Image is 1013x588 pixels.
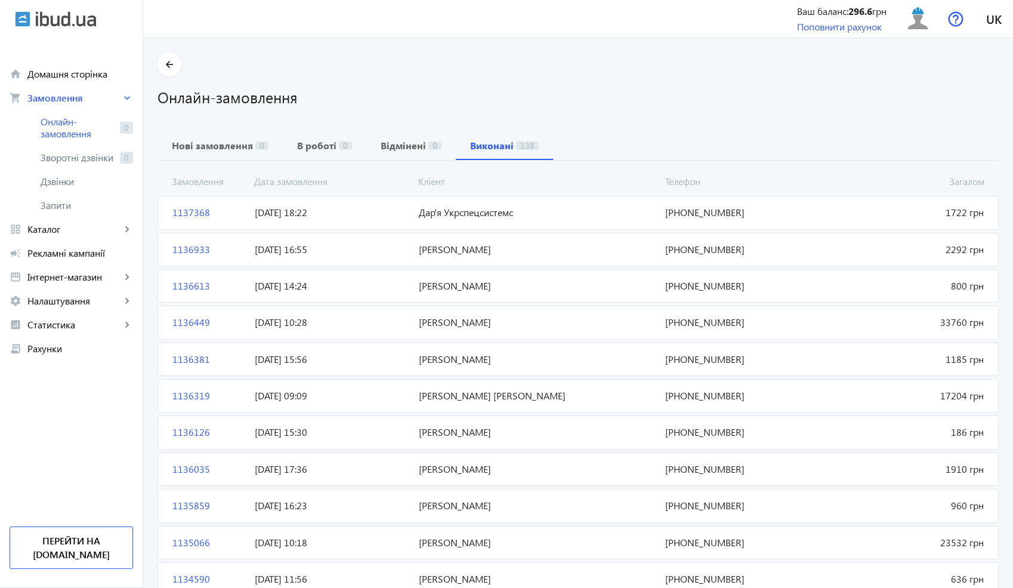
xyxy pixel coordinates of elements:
[41,199,133,211] span: Запити
[428,141,441,150] span: 0
[168,316,250,329] span: 1136449
[250,279,414,293] span: [DATE] 14:24
[41,116,115,140] span: Онлайн-замовлення
[120,152,133,164] span: 0
[27,319,121,331] span: Статистика
[168,536,250,549] span: 1135066
[172,141,253,150] b: Нові замовлення
[10,295,21,307] mat-icon: settings
[250,389,414,402] span: [DATE] 09:09
[249,175,414,188] span: Дата замовлення
[157,87,999,107] h1: Онлайн-замовлення
[848,5,872,17] b: 296.6
[27,247,133,259] span: Рекламні кампанії
[660,536,824,549] span: [PHONE_NUMBER]
[339,141,352,150] span: 0
[660,426,824,439] span: [PHONE_NUMBER]
[824,206,989,219] span: 1722 грн
[414,426,660,439] span: [PERSON_NAME]
[986,11,1002,26] span: uk
[27,295,121,307] span: Налаштування
[414,353,660,366] span: [PERSON_NAME]
[10,247,21,259] mat-icon: campaign
[470,141,514,150] b: Виконані
[120,122,133,134] span: 0
[414,463,660,476] span: [PERSON_NAME]
[414,572,660,586] span: [PERSON_NAME]
[168,463,250,476] span: 1136035
[15,11,30,27] img: ibud.svg
[250,243,414,256] span: [DATE] 16:55
[10,527,133,569] a: Перейти на [DOMAIN_NAME]
[297,141,336,150] b: В роботі
[414,389,660,402] span: [PERSON_NAME] [PERSON_NAME]
[824,426,989,439] span: 186 грн
[27,68,133,80] span: Домашня сторінка
[10,343,21,355] mat-icon: receipt_long
[41,176,133,187] span: Дзвінки
[824,279,989,293] span: 800 грн
[168,243,250,256] span: 1136933
[413,175,660,188] span: Кліент
[250,499,414,512] span: [DATE] 16:23
[824,353,989,366] span: 1185 грн
[41,152,115,164] span: Зворотні дзвінки
[414,316,660,329] span: [PERSON_NAME]
[168,279,250,293] span: 1136613
[250,572,414,586] span: [DATE] 11:56
[168,389,250,402] span: 1136319
[824,463,989,476] span: 1910 грн
[414,206,660,219] span: Дар'я Укрспецсистемс
[660,572,824,586] span: [PHONE_NUMBER]
[904,5,931,32] img: user.svg
[824,175,989,188] span: Загалом
[250,463,414,476] span: [DATE] 17:36
[168,572,250,586] span: 1134590
[27,343,133,355] span: Рахунки
[250,426,414,439] span: [DATE] 15:30
[121,271,133,283] mat-icon: keyboard_arrow_right
[27,92,121,104] span: Замовлення
[660,463,824,476] span: [PHONE_NUMBER]
[121,223,133,235] mat-icon: keyboard_arrow_right
[414,499,660,512] span: [PERSON_NAME]
[381,141,426,150] b: Відмінені
[250,316,414,329] span: [DATE] 10:28
[797,20,882,33] a: Поповнити рахунок
[168,426,250,439] span: 1136126
[660,316,824,329] span: [PHONE_NUMBER]
[36,11,96,27] img: ibud_text.svg
[824,316,989,329] span: 33760 грн
[255,141,268,150] span: 0
[824,536,989,549] span: 23532 грн
[168,499,250,512] span: 1135859
[414,279,660,293] span: [PERSON_NAME]
[168,353,250,366] span: 1136381
[10,319,21,331] mat-icon: analytics
[10,271,21,283] mat-icon: storefront
[121,92,133,104] mat-icon: keyboard_arrow_right
[660,499,824,512] span: [PHONE_NUMBER]
[660,353,824,366] span: [PHONE_NUMBER]
[516,141,539,150] span: 138
[824,499,989,512] span: 960 грн
[660,389,824,402] span: [PHONE_NUMBER]
[824,572,989,586] span: 636 грн
[121,319,133,331] mat-icon: keyboard_arrow_right
[948,11,963,27] img: help.svg
[660,243,824,256] span: [PHONE_NUMBER]
[414,243,660,256] span: [PERSON_NAME]
[250,206,414,219] span: [DATE] 18:22
[660,175,825,188] span: Телефон
[121,295,133,307] mat-icon: keyboard_arrow_right
[27,223,121,235] span: Каталог
[10,68,21,80] mat-icon: home
[167,175,249,188] span: Замовлення
[797,5,887,18] div: Ваш баланс: грн
[824,389,989,402] span: 17204 грн
[162,57,177,72] mat-icon: arrow_back
[250,353,414,366] span: [DATE] 15:56
[168,206,250,219] span: 1137368
[414,536,660,549] span: [PERSON_NAME]
[250,536,414,549] span: [DATE] 10:18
